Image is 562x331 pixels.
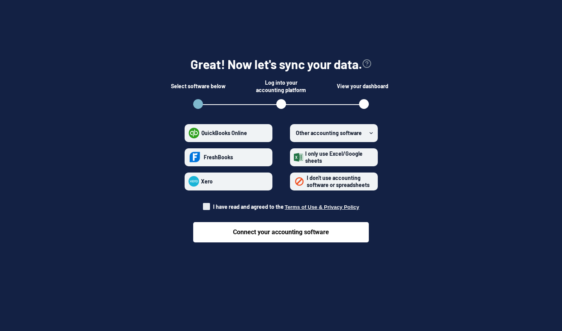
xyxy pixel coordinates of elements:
[189,149,202,165] img: freshbooks
[294,176,305,187] img: none
[201,178,213,185] span: Xero
[285,204,359,210] button: I have read and agreed to the
[276,99,286,109] button: open step 2
[294,153,303,162] img: excel
[183,99,379,112] ol: Steps Indicator
[190,55,362,73] h1: Great! Now let's sync your data.
[307,174,370,188] span: I don't use accounting software or spreadsheets
[193,99,203,109] button: open step 1
[359,99,369,109] button: open step 3
[362,55,372,73] button: view accounting link security info
[362,59,372,68] svg: view accounting link security info
[296,130,362,136] span: Other accounting software
[193,222,369,242] button: Connect your accounting software
[201,130,247,136] span: QuickBooks Online
[305,150,363,164] span: I only use Excel/Google sheets
[171,78,226,94] div: Select software below
[189,128,199,139] img: quickbooks-online
[337,78,391,94] div: View your dashboard
[204,154,233,160] span: FreshBooks
[213,203,359,210] span: I have read and agreed to the
[189,176,199,187] img: xero
[254,78,308,94] div: Log into your accounting platform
